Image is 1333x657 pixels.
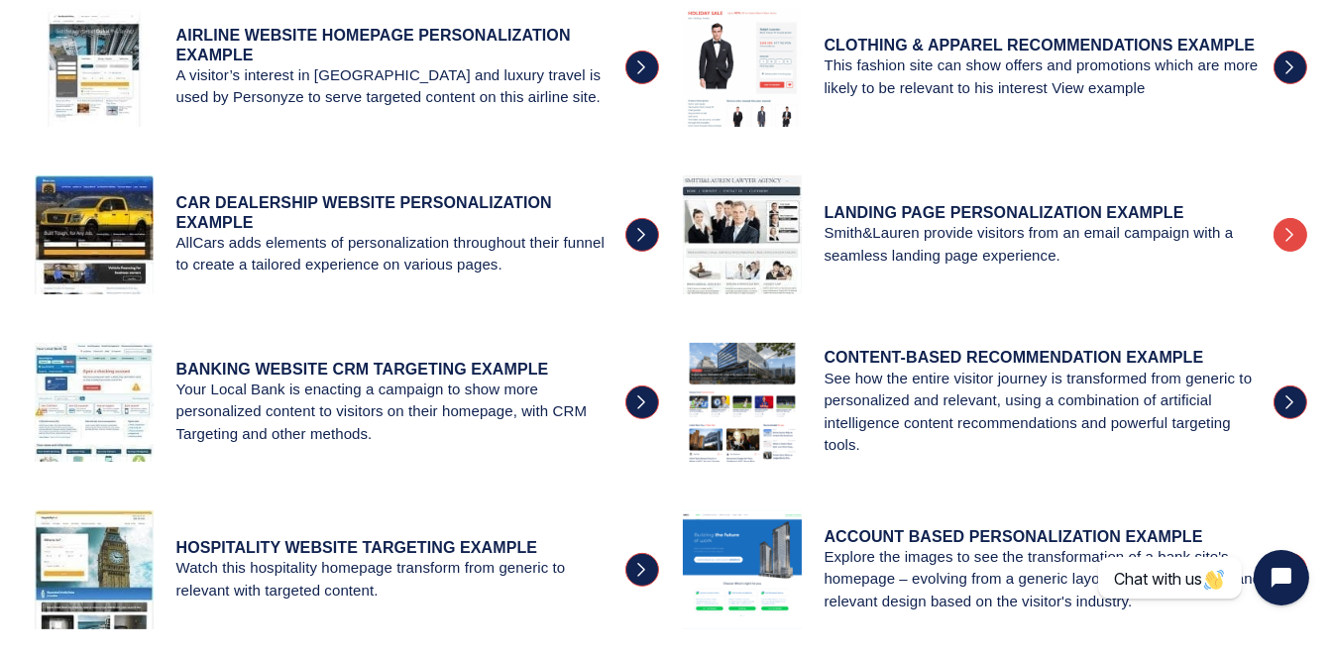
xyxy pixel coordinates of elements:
[825,527,1264,546] h4: Account Based Personalization Example
[683,343,802,462] img: Content-Based Recommendation Example
[176,26,615,63] h4: AIRLINE WEBSITE HOMEPAGE PERSONALIZATION EXAMPLE
[176,64,615,109] p: A visitor’s interest in [GEOGRAPHIC_DATA] and luxury travel is used by Personyze to serve targete...
[19,327,667,494] a: BANKING WEBSITE CRM TARGETING EXAMPLE BANKING WEBSITE CRM TARGETING EXAMPLE Your Local Bank is en...
[176,193,615,231] h4: car dealership WEBSITE PERSONALIZATION EXAMPLE
[35,510,154,629] img: HOSPITALITY WEBSITE TARGETING EXAMPLE
[683,8,802,127] img: CLOTHING & APPAREL RECOMMENDATIONS EXAMPLE
[825,546,1264,613] p: Explore the images to see the transformation of a bank site's homepage – evolving from a generic ...
[176,379,615,446] p: Your Local Bank is enacting a campaign to show more personalized content to visitors on their hom...
[667,327,1315,494] a: Content-Based Recommendation Example Content-Based Recommendation Example See how the entire visi...
[19,160,667,327] a: car dealership WEBSITE PERSONALIZATION EXAMPLE car dealership WEBSITE PERSONALIZATION EXAMPLE All...
[825,55,1264,99] p: This fashion site can show offers and promotions which are more likely to be relevant to his inte...
[825,348,1264,367] h4: Content-Based Recommendation Example
[35,8,154,127] img: AIRLINE WEBSITE HOMEPAGE PERSONALIZATION EXAMPLE
[176,232,615,276] p: AllCars adds elements of personalization throughout their funnel to create a tailored experience ...
[825,203,1264,222] h4: LANDING PAGE PERSONALIZATION EXAMPLE
[683,510,802,629] img: Account Based Personalization Example
[176,360,615,379] h4: BANKING WEBSITE CRM TARGETING EXAMPLE
[176,557,615,602] p: Watch this hospitality homepage transform from generic to relevant with targeted content.
[683,175,802,294] img: LANDING PAGE PERSONALIZATION EXAMPLE
[825,222,1264,267] p: Smith&Lauren provide visitors from an email campaign with a seamless landing page experience.
[825,36,1264,55] h4: CLOTHING & APPAREL RECOMMENDATIONS EXAMPLE
[825,368,1264,457] p: See how the entire visitor journey is transformed from generic to personalized and relevant, usin...
[667,160,1315,327] a: LANDING PAGE PERSONALIZATION EXAMPLE LANDING PAGE PERSONALIZATION EXAMPLE Smith&Lauren provide vi...
[35,343,154,462] img: BANKING WEBSITE CRM TARGETING EXAMPLE
[35,175,154,294] img: car dealership WEBSITE PERSONALIZATION EXAMPLE
[176,538,615,557] h4: HOSPITALITY WEBSITE TARGETING EXAMPLE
